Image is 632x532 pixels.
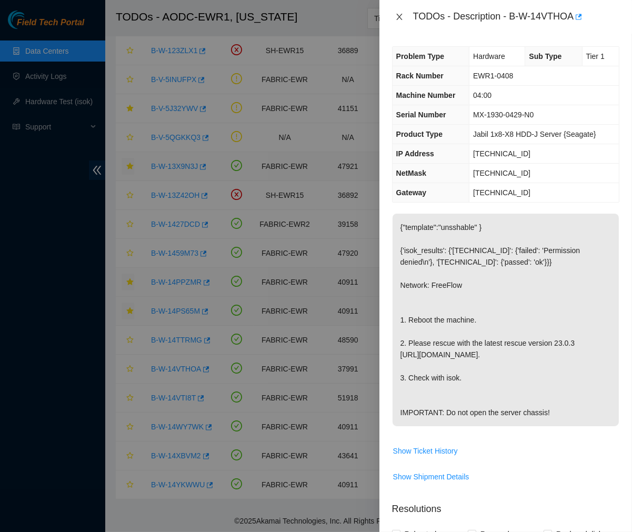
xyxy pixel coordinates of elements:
[473,52,505,61] span: Hardware
[473,149,530,158] span: [TECHNICAL_ID]
[393,214,619,426] p: {"template":"unsshable" } {'isok_results': {'[TECHNICAL_ID]': {'failed': 'Permission denied\n'}, ...
[473,130,596,138] span: Jabil 1x8-X8 HDD-J Server {Seagate}
[396,149,434,158] span: IP Address
[473,169,530,177] span: [TECHNICAL_ID]
[396,91,456,99] span: Machine Number
[413,8,619,25] div: TODOs - Description - B-W-14VTHOA
[473,91,491,99] span: 04:00
[529,52,561,61] span: Sub Type
[396,111,446,119] span: Serial Number
[473,111,534,119] span: MX-1930-0429-N0
[396,72,444,80] span: Rack Number
[586,52,605,61] span: Tier 1
[396,52,445,61] span: Problem Type
[396,188,427,197] span: Gateway
[392,494,619,516] p: Resolutions
[392,12,407,22] button: Close
[473,72,513,80] span: EWR1-0408
[393,468,470,485] button: Show Shipment Details
[396,169,427,177] span: NetMask
[473,188,530,197] span: [TECHNICAL_ID]
[393,445,458,457] span: Show Ticket History
[395,13,404,21] span: close
[393,443,458,459] button: Show Ticket History
[396,130,443,138] span: Product Type
[393,471,469,483] span: Show Shipment Details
